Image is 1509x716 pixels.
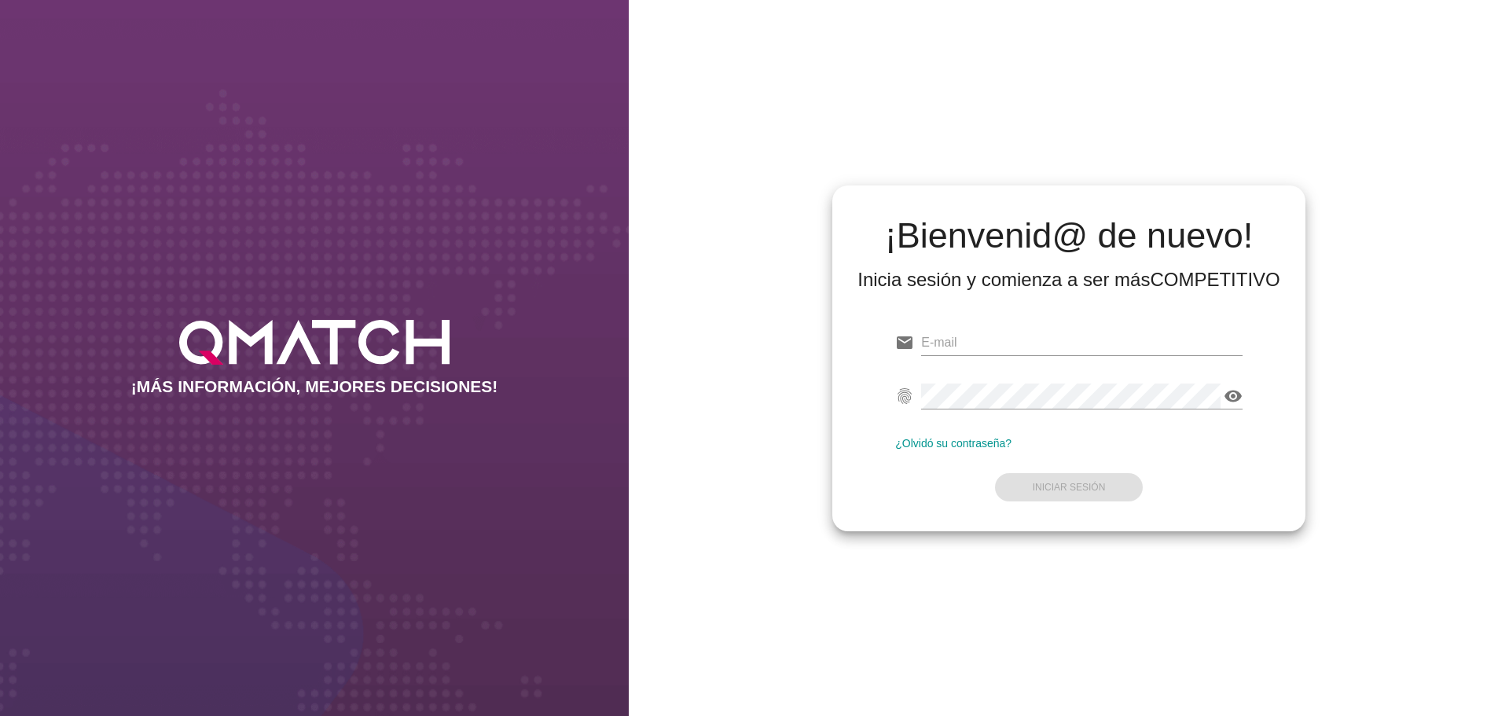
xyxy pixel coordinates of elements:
[895,333,914,352] i: email
[895,437,1012,450] a: ¿Olvidó su contraseña?
[1224,387,1243,406] i: visibility
[857,217,1280,255] h2: ¡Bienvenid@ de nuevo!
[895,387,914,406] i: fingerprint
[857,267,1280,292] div: Inicia sesión y comienza a ser más
[131,377,498,396] h2: ¡MÁS INFORMACIÓN, MEJORES DECISIONES!
[921,330,1243,355] input: E-mail
[1150,269,1280,290] strong: COMPETITIVO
